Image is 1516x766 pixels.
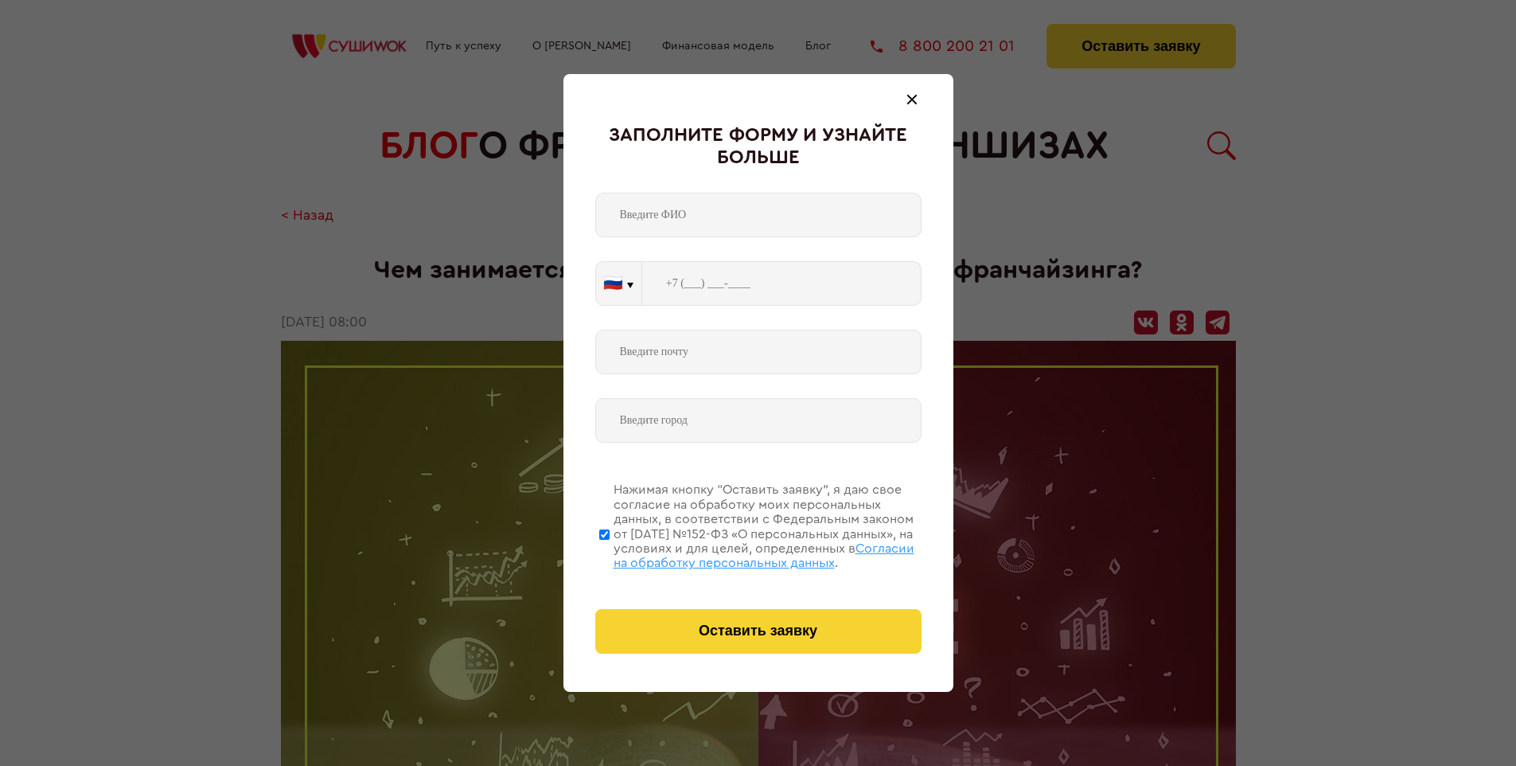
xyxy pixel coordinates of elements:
[595,125,922,169] div: Заполните форму и узнайте больше
[595,398,922,443] input: Введите город
[595,193,922,237] input: Введите ФИО
[614,542,914,569] span: Согласии на обработку персональных данных
[642,261,922,306] input: +7 (___) ___-____
[614,483,922,570] div: Нажимая кнопку “Оставить заявку”, я даю свое согласие на обработку моих персональных данных, в со...
[596,262,641,305] button: 🇷🇺
[595,330,922,374] input: Введите почту
[595,609,922,654] button: Оставить заявку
